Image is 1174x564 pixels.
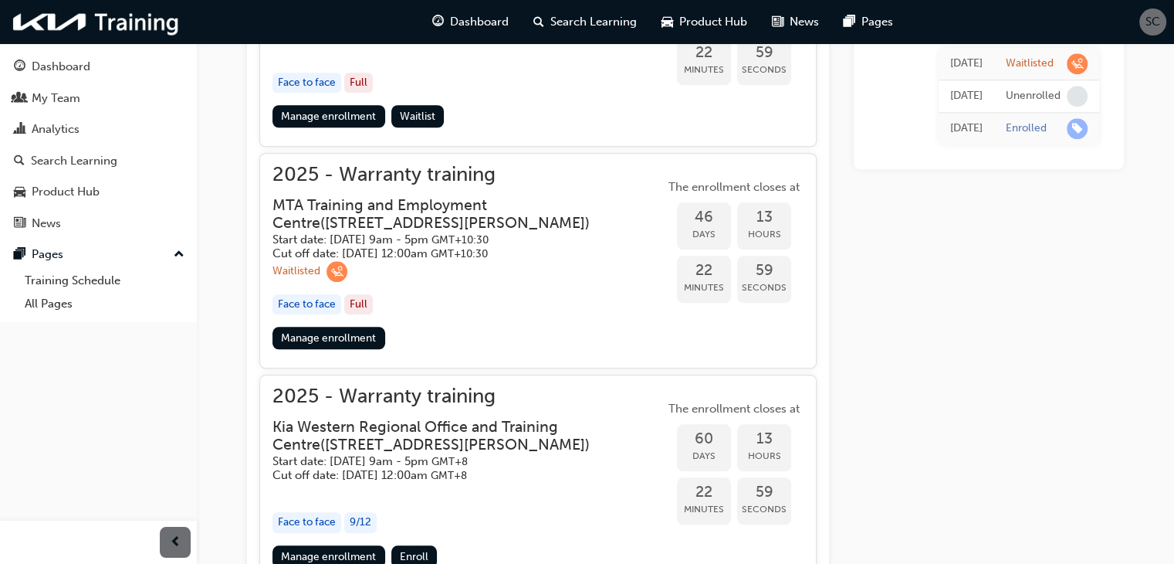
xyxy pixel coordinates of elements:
[272,512,341,533] div: Face to face
[677,226,731,243] span: Days
[19,292,191,316] a: All Pages
[661,12,673,32] span: car-icon
[14,60,25,74] span: guage-icon
[772,12,783,32] span: news-icon
[737,501,791,518] span: Seconds
[677,209,731,226] span: 46
[14,92,25,106] span: people-icon
[32,121,80,138] div: Analytics
[326,261,347,282] span: learningRecordVerb_WAITLIST-icon
[679,13,747,31] span: Product Hub
[272,264,320,279] div: Waitlisted
[6,147,191,175] a: Search Learning
[344,512,377,533] div: 9 / 12
[14,217,25,231] span: news-icon
[665,400,804,418] span: The enrollment closes at
[950,120,983,138] div: Tue Jul 29 2025 09:19:37 GMT+0930 (Australian Central Standard Time)
[14,248,25,262] span: pages-icon
[344,294,373,315] div: Full
[1145,13,1160,31] span: SC
[32,215,61,233] div: News
[737,44,791,62] span: 59
[432,12,444,32] span: guage-icon
[32,90,80,107] div: My Team
[677,501,731,518] span: Minutes
[420,6,521,38] a: guage-iconDashboard
[737,209,791,226] span: 13
[677,447,731,465] span: Days
[550,13,637,31] span: Search Learning
[831,6,905,38] a: pages-iconPages
[32,183,100,201] div: Product Hub
[950,55,983,73] div: Wed Aug 20 2025 09:36:32 GMT+0930 (Australian Central Standard Time)
[174,245,184,265] span: up-icon
[521,6,649,38] a: search-iconSearch Learning
[431,455,468,468] span: Australian Western Standard Time GMT+8
[272,166,665,184] span: 2025 - Warranty training
[6,53,191,81] a: Dashboard
[272,454,640,469] h5: Start date: [DATE] 9am - 5pm
[431,469,467,482] span: Australian Western Standard Time GMT+8
[1139,8,1166,36] button: SC
[677,430,731,448] span: 60
[6,209,191,238] a: News
[6,115,191,144] a: Analytics
[272,196,640,233] h3: MTA Training and Employment Centre ( [STREET_ADDRESS][PERSON_NAME] )
[533,12,544,32] span: search-icon
[1067,86,1088,107] span: learningRecordVerb_NONE-icon
[1006,89,1061,104] div: Unenrolled
[400,110,435,123] span: Waitlist
[649,6,760,38] a: car-iconProduct Hub
[400,550,428,563] span: Enroll
[1067,53,1088,74] span: learningRecordVerb_WAITLIST-icon
[760,6,831,38] a: news-iconNews
[431,233,489,246] span: Australian Central Daylight Time GMT+10:30
[272,246,640,261] h5: Cut off date: [DATE] 12:00am
[677,484,731,501] span: 22
[1006,121,1047,136] div: Enrolled
[737,279,791,297] span: Seconds
[272,166,804,355] button: 2025 - Warranty trainingMTA Training and Employment Centre([STREET_ADDRESS][PERSON_NAME])Start da...
[677,279,731,297] span: Minutes
[737,226,791,243] span: Hours
[272,233,640,247] h5: Start date: [DATE] 9am - 5pm
[737,484,791,501] span: 59
[391,105,445,127] button: Waitlist
[32,58,90,76] div: Dashboard
[677,44,731,62] span: 22
[1006,56,1054,71] div: Waitlisted
[14,155,25,168] span: search-icon
[272,294,341,315] div: Face to face
[272,73,341,93] div: Face to face
[844,12,855,32] span: pages-icon
[272,105,385,127] a: Manage enrollment
[31,152,117,170] div: Search Learning
[950,87,983,105] div: Tue Jul 29 2025 09:20:08 GMT+0930 (Australian Central Standard Time)
[677,262,731,280] span: 22
[737,61,791,79] span: Seconds
[665,178,804,196] span: The enrollment closes at
[14,185,25,199] span: car-icon
[6,240,191,269] button: Pages
[1067,118,1088,139] span: learningRecordVerb_ENROLL-icon
[6,178,191,206] a: Product Hub
[272,388,665,406] span: 2025 - Warranty training
[6,49,191,240] button: DashboardMy TeamAnalyticsSearch LearningProduct HubNews
[450,13,509,31] span: Dashboard
[737,262,791,280] span: 59
[14,123,25,137] span: chart-icon
[32,246,63,263] div: Pages
[6,84,191,113] a: My Team
[790,13,819,31] span: News
[344,73,373,93] div: Full
[272,418,640,454] h3: Kia Western Regional Office and Training Centre ( [STREET_ADDRESS][PERSON_NAME] )
[861,13,893,31] span: Pages
[737,447,791,465] span: Hours
[431,247,488,260] span: Australian Central Daylight Time GMT+10:30
[737,430,791,448] span: 13
[8,6,185,38] img: kia-training
[272,327,385,349] a: Manage enrollment
[272,468,640,483] h5: Cut off date: [DATE] 12:00am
